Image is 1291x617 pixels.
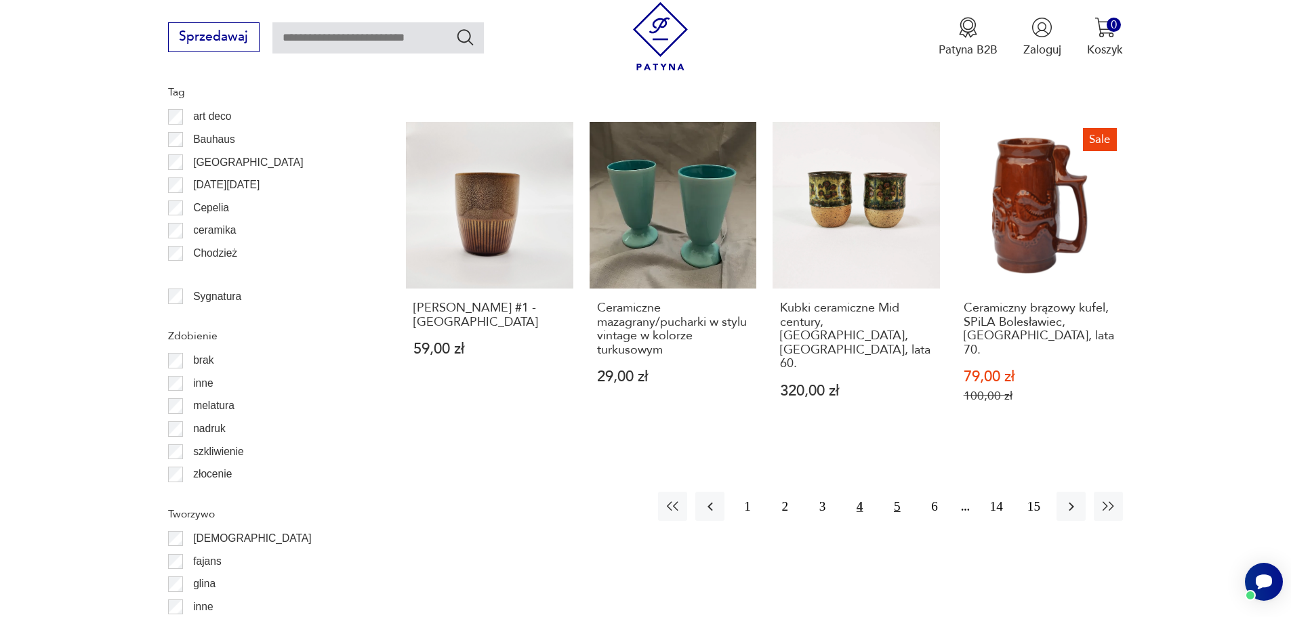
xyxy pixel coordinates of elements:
[193,244,237,262] p: Chodzież
[193,553,222,570] p: fajans
[920,492,949,521] button: 6
[1023,42,1061,58] p: Zaloguj
[193,375,213,392] p: inne
[733,492,762,521] button: 1
[193,221,236,239] p: ceramika
[193,131,235,148] p: Bauhaus
[1245,563,1283,601] iframe: Smartsupp widget button
[939,17,998,58] a: Ikona medaluPatyna B2B
[168,22,260,52] button: Sprzedawaj
[193,397,234,414] p: melatura
[958,17,979,38] img: Ikona medalu
[1087,42,1123,58] p: Koszyk
[1019,492,1048,521] button: 15
[964,370,1116,384] p: 79,00 zł
[964,389,1116,403] p: 100,00 zł
[626,2,695,70] img: Patyna - sklep z meblami i dekoracjami vintage
[939,17,998,58] button: Patyna B2B
[168,327,367,345] p: Zdobienie
[845,492,874,521] button: 4
[1107,18,1121,32] div: 0
[1031,17,1052,38] img: Ikonka użytkownika
[193,288,241,305] p: Sygnatura
[413,342,566,356] p: 59,00 zł
[193,598,213,616] p: inne
[771,492,800,521] button: 2
[773,122,940,435] a: Kubki ceramiczne Mid century, Bornholm, Dania, lata 60.Kubki ceramiczne Mid century, [GEOGRAPHIC_...
[168,83,367,101] p: Tag
[597,370,750,384] p: 29,00 zł
[193,443,244,461] p: szkliwienie
[193,199,229,217] p: Cepelia
[193,530,311,547] p: [DEMOGRAPHIC_DATA]
[455,27,475,47] button: Szukaj
[964,301,1116,357] h3: Ceramiczny brązowy kufel, SPiLA Bolesławiec, [GEOGRAPHIC_DATA], lata 70.
[780,384,933,398] p: 320,00 zł
[168,33,260,43] a: Sprzedawaj
[882,492,911,521] button: 5
[1087,17,1123,58] button: 0Koszyk
[406,122,573,435] a: Kubek Zośka #1 - Mirostowice[PERSON_NAME] #1 - [GEOGRAPHIC_DATA]59,00 zł
[193,267,234,284] p: Ćmielów
[193,465,232,483] p: złocenie
[780,301,933,370] h3: Kubki ceramiczne Mid century, [GEOGRAPHIC_DATA], [GEOGRAPHIC_DATA], lata 60.
[168,505,367,523] p: Tworzywo
[956,122,1124,435] a: SaleCeramiczny brązowy kufel, SPiLA Bolesławiec, Polska, lata 70.Ceramiczny brązowy kufel, SPiLA ...
[590,122,757,435] a: Ceramiczne mazagrany/pucharki w stylu vintage w kolorze turkusowymCeramiczne mazagrany/pucharki w...
[193,420,226,438] p: nadruk
[193,352,213,369] p: brak
[193,176,260,194] p: [DATE][DATE]
[193,108,231,125] p: art deco
[939,42,998,58] p: Patyna B2B
[982,492,1011,521] button: 14
[808,492,837,521] button: 3
[193,575,216,593] p: glina
[1094,17,1115,38] img: Ikona koszyka
[597,301,750,357] h3: Ceramiczne mazagrany/pucharki w stylu vintage w kolorze turkusowym
[1023,17,1061,58] button: Zaloguj
[193,154,303,171] p: [GEOGRAPHIC_DATA]
[413,301,566,329] h3: [PERSON_NAME] #1 - [GEOGRAPHIC_DATA]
